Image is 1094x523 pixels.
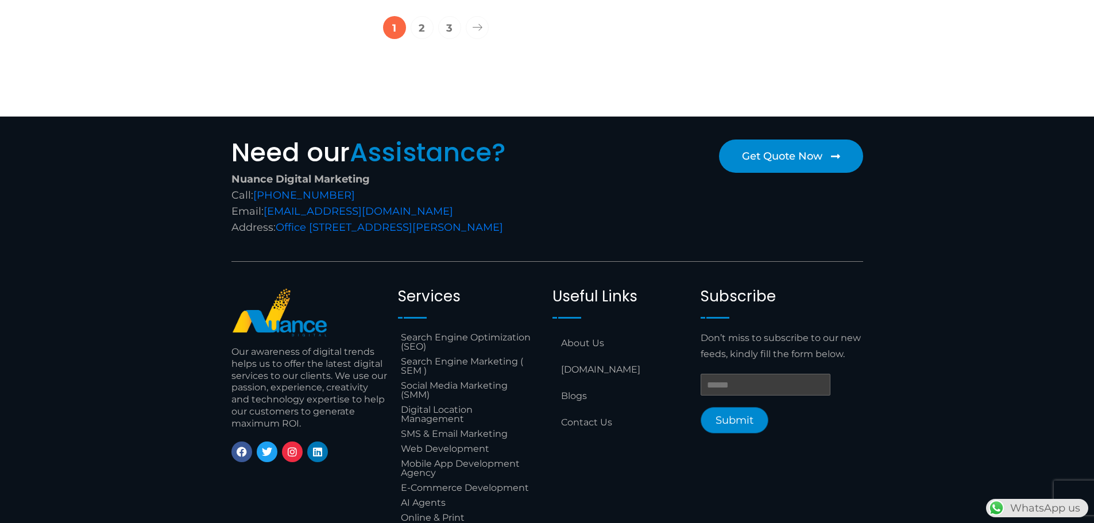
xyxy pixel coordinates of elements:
[398,354,541,378] a: Search Engine Marketing ( SEM )
[438,16,461,39] a: 3
[552,409,689,436] a: Contact Us
[276,221,503,234] a: Office [STREET_ADDRESS][PERSON_NAME]
[701,407,768,433] button: Submit
[398,427,541,441] a: SMS & Email Marketing
[701,330,863,362] p: Don’t miss to subscribe to our new feeds, kindly fill the form below.
[986,499,1088,517] div: WhatsApp us
[701,288,863,305] h2: Subscribe
[398,330,541,354] a: Search Engine Optimization (SEO)
[253,189,355,202] a: [PHONE_NUMBER]
[742,151,822,161] span: Get Quote Now
[719,140,863,173] a: Get Quote Now
[987,499,1006,517] img: WhatsApp
[231,346,387,430] p: Our awareness of digital trends helps us to offer the latest digital services to our clients. We ...
[398,441,541,456] a: Web Development
[552,288,689,305] h2: Useful Links
[398,481,541,495] a: E-Commerce Development
[398,456,541,481] a: Mobile App Development Agency
[264,205,453,218] a: [EMAIL_ADDRESS][DOMAIN_NAME]
[231,171,542,235] div: Call: Email: Address:
[398,402,541,427] a: Digital Location Management
[552,383,689,409] a: Blogs
[398,495,541,510] a: AI Agents
[231,173,370,185] strong: Nuance Digital Marketing
[350,134,506,171] span: Assistance?
[231,140,542,165] h2: Need our
[986,502,1088,514] a: WhatsAppWhatsApp us
[552,357,689,383] a: [DOMAIN_NAME]
[398,378,541,402] a: Social Media Marketing (SMM)
[383,16,406,39] a: 1
[398,288,541,305] h2: Services
[552,330,689,357] a: About Us
[411,16,434,39] a: 2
